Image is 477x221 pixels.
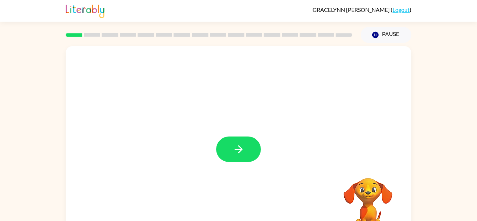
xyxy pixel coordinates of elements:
[361,27,411,43] button: Pause
[66,3,104,18] img: Literably
[313,6,411,13] div: ( )
[313,6,391,13] span: GRACELYNN [PERSON_NAME]
[392,6,410,13] a: Logout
